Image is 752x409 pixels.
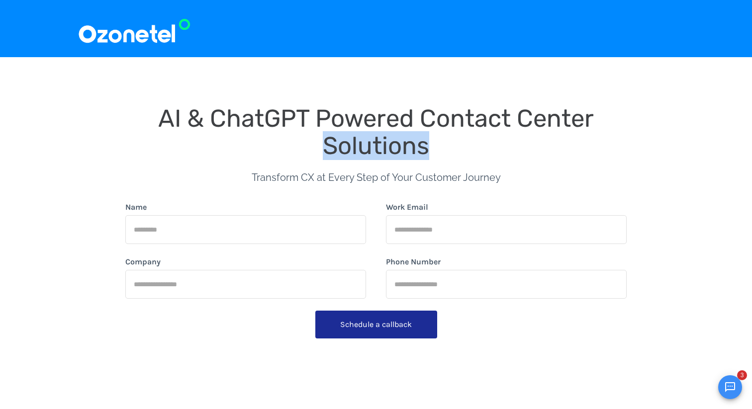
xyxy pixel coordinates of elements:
label: Phone Number [386,256,441,268]
button: Schedule a callback [315,311,437,338]
label: Name [125,201,147,213]
span: 3 [737,370,747,380]
label: Work Email [386,201,428,213]
span: AI & ChatGPT Powered Contact Center Solutions [158,104,600,160]
label: Company [125,256,161,268]
button: Open chat [718,375,742,399]
form: form [125,201,627,342]
span: Transform CX at Every Step of Your Customer Journey [252,171,501,183]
